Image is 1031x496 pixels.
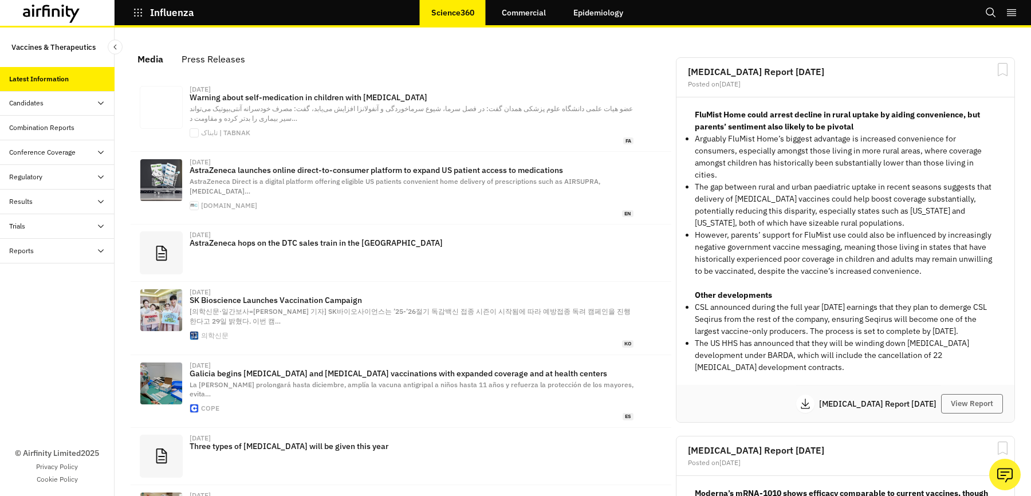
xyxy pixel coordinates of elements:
[989,459,1021,490] button: Ask our analysts
[688,81,1003,88] div: Posted on [DATE]
[695,301,996,337] p: CSL announced during the full year [DATE] earnings that they plan to demerge CSL Seqirus from the...
[623,137,633,145] span: fa
[36,462,78,472] a: Privacy Policy
[150,7,194,18] p: Influenza
[9,196,33,207] div: Results
[941,394,1003,414] button: View Report
[190,435,211,442] div: [DATE]
[37,474,78,485] a: Cookie Policy
[201,129,250,136] div: تابناک | TABNAK
[190,93,633,102] p: Warning about self-medication in children with [MEDICAL_DATA]
[431,8,474,17] p: Science360
[190,332,198,340] img: favicon.ico
[190,231,211,238] div: [DATE]
[695,133,996,181] p: Arguably FluMist Home’s biggest advantage is increased convenience for consumers, especially amon...
[190,289,211,296] div: [DATE]
[201,405,219,412] div: COPE
[190,404,198,412] img: apple-touch-icon-192x192.png
[131,225,671,282] a: [DATE]AstraZeneca hops on the DTC sales train in the [GEOGRAPHIC_DATA]
[190,238,633,247] p: AstraZeneca hops on the DTC sales train in the [GEOGRAPHIC_DATA]
[140,159,182,201] img: astrazeneca-launches-online-direct-to-consumer-platform-to.jpg
[131,428,671,485] a: [DATE]Three types of [MEDICAL_DATA] will be given this year
[622,340,633,348] span: ko
[140,86,182,128] img: 2120495_865.jpg
[695,109,980,132] strong: FluMist Home could arrest decline in rural uptake by aiding convenience, but parents’ sentiment a...
[201,332,229,339] div: 의학신문
[140,289,182,331] img: 2258833_292922_2423_v150.jpg
[623,413,633,420] span: es
[995,441,1010,455] svg: Bookmark Report
[9,246,34,256] div: Reports
[9,172,42,182] div: Regulatory
[190,369,633,378] p: Galicia begins [MEDICAL_DATA] and [MEDICAL_DATA] vaccinations with expanded coverage and at healt...
[695,181,996,229] p: The gap between rural and urban paediatric uptake in recent seasons suggests that delivery of [ME...
[15,447,99,459] p: © Airfinity Limited 2025
[688,446,1003,455] h2: [MEDICAL_DATA] Report [DATE]
[190,442,633,451] p: Three types of [MEDICAL_DATA] will be given this year
[190,86,211,93] div: [DATE]
[131,355,671,428] a: [DATE]Galicia begins [MEDICAL_DATA] and [MEDICAL_DATA] vaccinations with expanded coverage and at...
[190,129,198,137] img: favicon.ico
[131,282,671,355] a: [DATE]SK Bioscience Launches Vaccination Campaign[의학신문·일간보사=[PERSON_NAME] 기자] SK바이오사이언스는 ’25-’26절...
[985,3,997,22] button: Search
[9,147,76,158] div: Conference Coverage
[190,202,198,210] img: favicon.ico
[131,79,671,152] a: [DATE]Warning about self-medication in children with [MEDICAL_DATA]عضو هیات علمی دانشگاه علوم پزش...
[819,400,941,408] p: [MEDICAL_DATA] Report [DATE]
[688,459,1003,466] div: Posted on [DATE]
[622,210,633,218] span: en
[190,380,633,399] span: La [PERSON_NAME] prolongará hasta diciembre, amplía la vacuna antigripal a niños hasta 11 años y ...
[9,123,74,133] div: Combination Reports
[11,37,96,58] p: Vaccines & Therapeutics
[190,104,633,123] span: عضو هیات علمی دانشگاه علوم پزشکی همدان گفت: در فصل سرما، شیوع سرماخوردگی و آنفولانزا افزایش می‌یا...
[108,40,123,54] button: Close Sidebar
[9,221,25,231] div: Trials
[182,50,245,68] div: Press Releases
[695,290,772,300] strong: Other developments
[190,296,633,305] p: SK Bioscience Launches Vaccination Campaign
[131,152,671,225] a: [DATE]AstraZeneca launches online direct-to-consumer platform to expand US patient access to medi...
[695,337,996,373] p: The US HHS has announced that they will be winding down [MEDICAL_DATA] development under BARDA, w...
[9,74,69,84] div: Latest Information
[695,229,996,277] p: However, parents’ support for FluMist use could also be influenced by increasingly negative gover...
[190,166,633,175] p: AstraZeneca launches online direct-to-consumer platform to expand US patient access to medications
[133,3,194,22] button: Influenza
[140,363,182,404] img: 68d919e9c2c72.jpeg
[190,177,600,195] span: AstraZeneca Direct is a digital platform offering eligible US patients convenient home delivery o...
[190,159,211,166] div: [DATE]
[137,50,163,68] div: Media
[688,67,1003,76] h2: [MEDICAL_DATA] Report [DATE]
[201,202,257,209] div: [DOMAIN_NAME]
[9,98,44,108] div: Candidates
[190,307,631,325] span: [의학신문·일간보사=[PERSON_NAME] 기자] SK바이오사이언스는 ’25-’26절기 독감백신 접종 시즌이 시작됨에 따라 예방접종 독려 캠페인을 진행한다고 29일 밝혔다....
[190,362,211,369] div: [DATE]
[995,62,1010,77] svg: Bookmark Report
